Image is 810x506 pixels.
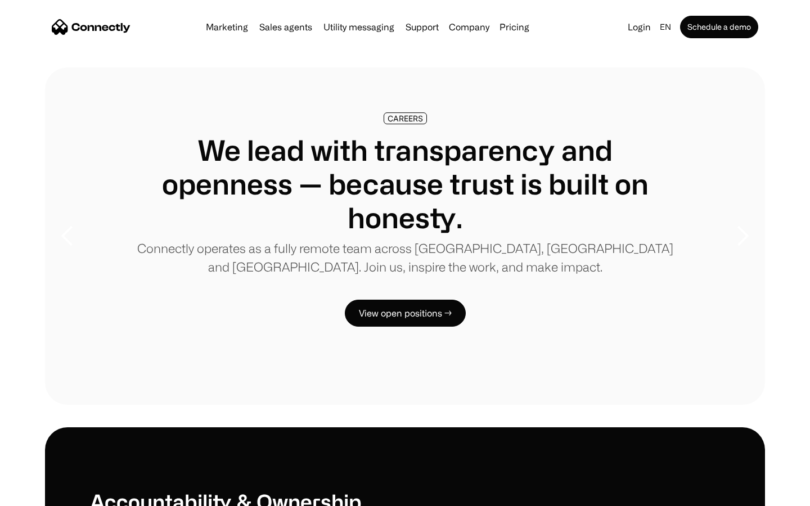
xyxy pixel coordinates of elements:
a: Login [623,19,655,35]
h1: We lead with transparency and openness — because trust is built on honesty. [135,133,675,234]
a: Utility messaging [319,22,399,31]
aside: Language selected: English [11,485,67,502]
a: Support [401,22,443,31]
div: Company [449,19,489,35]
ul: Language list [22,486,67,502]
a: Sales agents [255,22,317,31]
a: Marketing [201,22,253,31]
a: Pricing [495,22,534,31]
div: CAREERS [388,114,423,123]
a: Schedule a demo [680,16,758,38]
p: Connectly operates as a fully remote team across [GEOGRAPHIC_DATA], [GEOGRAPHIC_DATA] and [GEOGRA... [135,239,675,276]
div: en [660,19,671,35]
a: View open positions → [345,300,466,327]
